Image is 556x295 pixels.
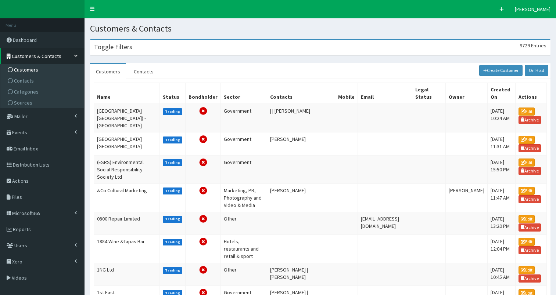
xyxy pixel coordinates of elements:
[487,104,515,132] td: [DATE] 10:24 AM
[163,267,183,274] label: Trading
[94,44,132,50] h3: Toggle Filters
[519,116,541,124] a: Archive
[12,258,22,265] span: Xero
[94,104,160,132] td: [GEOGRAPHIC_DATA] [GEOGRAPHIC_DATA]) - [GEOGRAPHIC_DATA]
[159,83,186,104] th: Status
[221,263,267,285] td: Other
[267,183,335,212] td: [PERSON_NAME]
[14,113,28,120] span: Mailer
[487,132,515,155] td: [DATE] 11:31 AM
[12,210,40,216] span: Microsoft365
[94,212,160,234] td: 0800 Repair Limited
[445,83,487,104] th: Owner
[519,167,541,175] a: Archive
[12,194,22,200] span: Files
[221,234,267,263] td: Hotels, restaurants and retail & sport
[128,64,159,79] a: Contacts
[13,161,50,168] span: Distribution Lists
[94,263,160,285] td: 1NG Ltd
[487,83,515,104] th: Created On
[519,144,541,152] a: Archive
[479,65,523,76] a: Create Customer
[94,83,160,104] th: Name
[163,216,183,222] label: Trading
[412,83,445,104] th: Legal Status
[519,187,535,195] a: Edit
[519,215,535,223] a: Edit
[358,83,412,104] th: Email
[221,132,267,155] td: Government
[163,159,183,166] label: Trading
[515,6,550,12] span: [PERSON_NAME]
[519,195,541,203] a: Archive
[267,132,335,155] td: [PERSON_NAME]
[525,65,548,76] a: On Hold
[519,136,535,144] a: Edit
[14,145,38,152] span: Email Inbox
[487,155,515,183] td: [DATE] 15:50 PM
[515,83,546,104] th: Actions
[267,263,335,285] td: [PERSON_NAME] | [PERSON_NAME]
[14,99,32,106] span: Sources
[163,108,183,115] label: Trading
[12,178,29,184] span: Actions
[94,132,160,155] td: [GEOGRAPHIC_DATA] [GEOGRAPHIC_DATA]
[520,42,530,49] span: 9729
[335,83,358,104] th: Mobile
[487,183,515,212] td: [DATE] 11:47 AM
[13,226,31,233] span: Reports
[90,24,550,33] h1: Customers & Contacts
[519,274,541,283] a: Archive
[12,274,27,281] span: Videos
[163,239,183,245] label: Trading
[519,238,535,246] a: Edit
[221,212,267,234] td: Other
[14,66,38,73] span: Customers
[221,155,267,183] td: Government
[13,37,37,43] span: Dashboard
[14,88,39,95] span: Categories
[221,83,267,104] th: Sector
[519,159,535,167] a: Edit
[2,64,84,75] a: Customers
[186,83,221,104] th: Bondholder
[221,104,267,132] td: Government
[221,183,267,212] td: Marketing, PR, Photography and Video & Media
[94,155,160,183] td: (ESRS) Environmental Social Responsibility Society Ltd
[519,246,541,254] a: Archive
[163,187,183,194] label: Trading
[94,183,160,212] td: &Co Cultural Marketing
[12,129,27,136] span: Events
[487,212,515,234] td: [DATE] 13:20 PM
[94,234,160,263] td: 1884 Wine &Tapas Bar
[531,42,546,49] span: Entries
[519,108,535,116] a: Edit
[2,86,84,97] a: Categories
[2,75,84,86] a: Contacts
[519,223,541,232] a: Archive
[267,83,335,104] th: Contacts
[358,212,412,234] td: [EMAIL_ADDRESS][DOMAIN_NAME]
[487,234,515,263] td: [DATE] 12:04 PM
[12,53,61,59] span: Customers & Contacts
[14,77,34,84] span: Contacts
[519,266,535,274] a: Edit
[267,104,335,132] td: | | [PERSON_NAME]
[14,242,27,249] span: Users
[2,97,84,108] a: Sources
[163,136,183,143] label: Trading
[90,64,126,79] a: Customers
[487,263,515,285] td: [DATE] 10:45 AM
[445,183,487,212] td: [PERSON_NAME]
